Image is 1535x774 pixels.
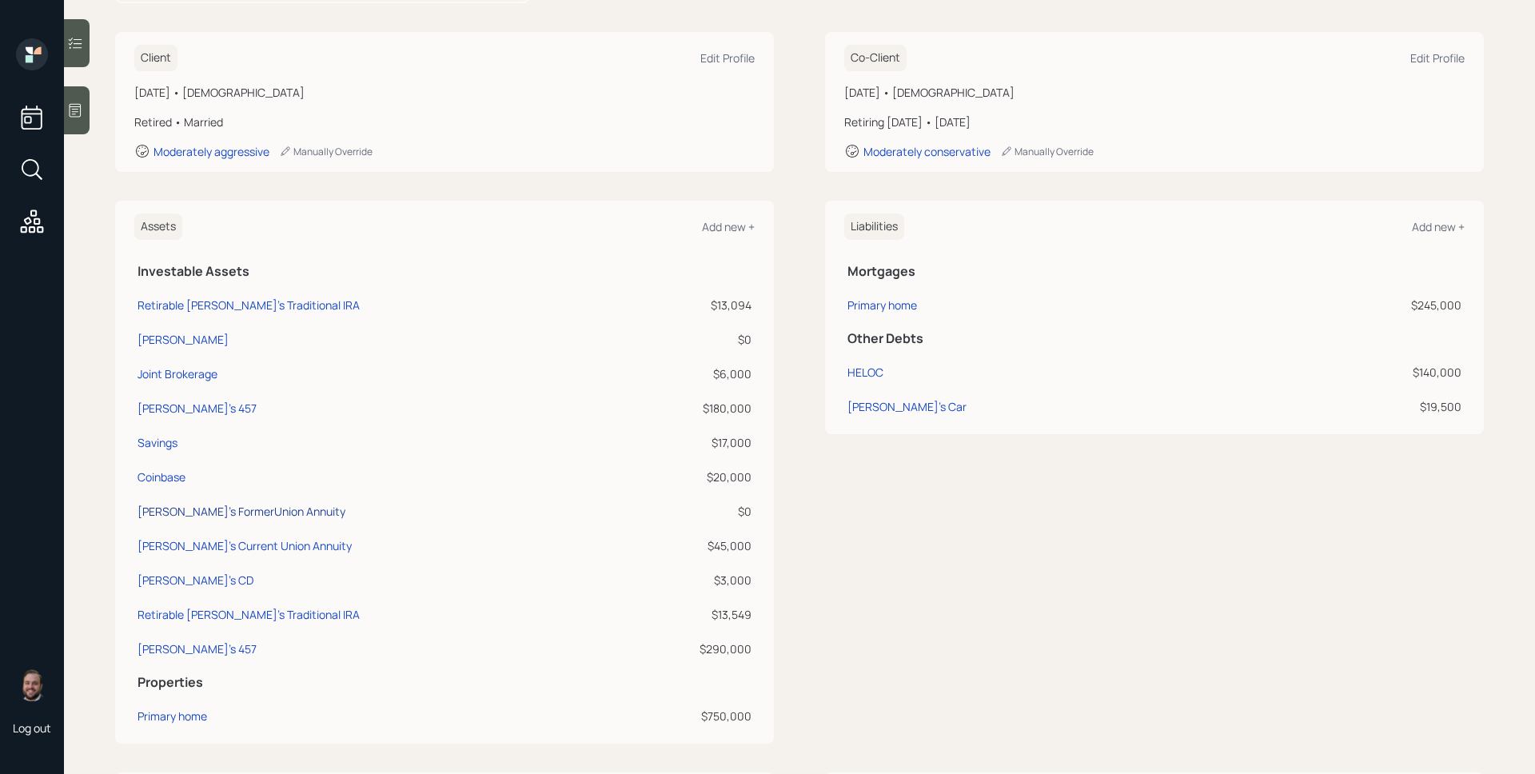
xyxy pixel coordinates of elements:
img: james-distasi-headshot.png [16,669,48,701]
div: $0 [632,331,752,348]
div: Primary home [138,708,207,724]
h6: Liabilities [844,213,904,240]
div: $19,500 [1274,398,1461,415]
h5: Properties [138,675,752,690]
div: Savings [138,434,177,451]
div: [PERSON_NAME]'s 457 [138,400,257,417]
h5: Mortgages [847,264,1461,279]
div: [PERSON_NAME]'s FormerUnion Annuity [138,503,345,520]
div: $17,000 [632,434,752,451]
div: Manually Override [279,145,373,158]
div: Moderately conservative [863,144,991,159]
div: [DATE] • [DEMOGRAPHIC_DATA] [134,84,755,101]
div: $45,000 [632,537,752,554]
div: Edit Profile [700,50,755,66]
div: Retirable [PERSON_NAME]'s Traditional IRA [138,297,360,313]
div: $20,000 [632,469,752,485]
h6: Client [134,45,177,71]
div: $140,000 [1274,364,1461,381]
div: [PERSON_NAME]'s CD [138,572,253,588]
h6: Co-Client [844,45,907,71]
div: $13,094 [632,297,752,313]
div: Retiring [DATE] • [DATE] [844,114,1465,130]
div: $750,000 [632,708,752,724]
div: [PERSON_NAME] [138,331,229,348]
h5: Investable Assets [138,264,752,279]
div: $0 [632,503,752,520]
div: Edit Profile [1410,50,1465,66]
div: Add new + [1412,219,1465,234]
div: $245,000 [1274,297,1461,313]
div: HELOC [847,364,883,381]
div: [PERSON_NAME]'s 457 [138,640,257,657]
div: Joint Brokerage [138,365,217,382]
div: $290,000 [632,640,752,657]
div: $6,000 [632,365,752,382]
h6: Assets [134,213,182,240]
h5: Other Debts [847,331,1461,346]
div: [PERSON_NAME]'s Car [847,398,967,415]
div: Moderately aggressive [153,144,269,159]
div: Retirable [PERSON_NAME]'s Traditional IRA [138,606,360,623]
div: $13,549 [632,606,752,623]
div: Log out [13,720,51,736]
div: Coinbase [138,469,185,485]
div: Add new + [702,219,755,234]
div: $3,000 [632,572,752,588]
div: [DATE] • [DEMOGRAPHIC_DATA] [844,84,1465,101]
div: $180,000 [632,400,752,417]
div: [PERSON_NAME]'s Current Union Annuity [138,537,352,554]
div: Primary home [847,297,917,313]
div: Manually Override [1000,145,1094,158]
div: Retired • Married [134,114,755,130]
